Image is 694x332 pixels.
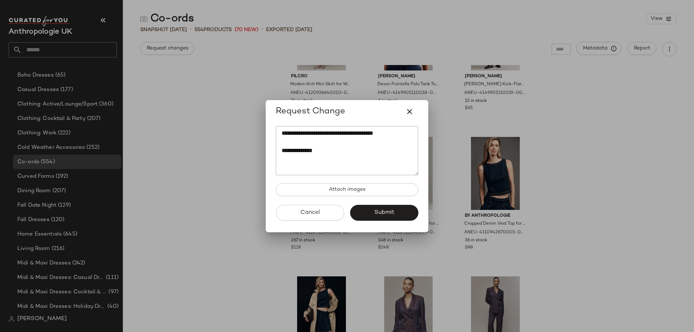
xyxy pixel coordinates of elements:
span: Submit [374,209,394,216]
span: Request Change [276,106,345,117]
button: Submit [350,205,418,221]
span: Cancel [300,209,320,216]
button: Attach images [276,183,418,196]
button: Cancel [276,205,344,221]
span: Attach images [329,187,365,193]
